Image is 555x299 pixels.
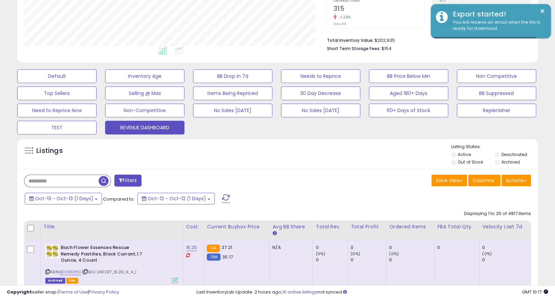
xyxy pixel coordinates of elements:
[316,244,348,251] div: 0
[105,104,184,117] button: Non-Competitive
[464,211,531,217] div: Displaying 1 to 25 of 4817 items
[82,269,136,275] span: | SKU: 240207_15.20_K_4_1
[17,121,97,134] button: TEST
[17,69,97,83] button: Default
[193,104,272,117] button: No Sales [DATE]
[186,244,197,251] a: 15.20
[327,37,374,43] b: Total Inventory Value:
[137,193,215,204] button: Oct-12 - Oct-12 (1 Days)
[7,289,119,296] div: seller snap | |
[148,195,206,202] span: Oct-12 - Oct-12 (1 Days)
[105,69,184,83] button: Inventory Age
[369,104,448,117] button: 60+ Days of Stock
[327,46,381,51] b: Short Term Storage Fees:
[281,69,360,83] button: Needs to Reprice
[482,223,528,230] div: Velocity Last 7d
[316,251,325,256] small: (0%)
[337,15,351,20] small: -1.25%
[207,253,220,261] small: FBM
[44,223,180,230] div: Title
[196,289,548,296] div: Last InventoryLab Update: 2 hours ago, not synced.
[468,175,500,186] button: Columns
[103,196,135,202] span: Compared to:
[389,223,431,230] div: Ordered Items
[59,289,88,295] a: Terms of Use
[457,86,536,100] button: BB Suppressed
[333,5,425,14] h2: 315
[45,244,178,283] div: ASIN:
[25,193,102,204] button: Oct-13 - Oct-13 (1 Days)
[482,257,531,263] div: 0
[522,289,548,295] span: 2025-10-14 10:17 GMT
[17,104,97,117] button: Need to Reprice Now
[7,289,32,295] strong: Copyright
[222,244,232,251] span: 37.21
[36,146,63,156] h5: Listings
[437,223,476,230] div: FBA Total Qty
[282,289,317,295] a: 10 active listings
[105,86,184,100] button: Selling @ Max
[437,244,474,251] div: 0
[448,9,546,19] div: Export started!
[382,45,392,52] span: $154
[114,175,141,187] button: Filters
[35,195,93,202] span: Oct-13 - Oct-13 (1 Days)
[451,144,538,150] p: Listing States:
[89,289,119,295] a: Privacy Policy
[207,244,219,252] small: FBA
[207,223,267,230] div: Current Buybox Price
[457,69,536,83] button: Non Competitive
[473,177,494,184] span: Columns
[333,22,347,26] small: Prev: 319
[482,251,492,256] small: (0%)
[105,121,184,134] button: REVENUE DASHBOARD
[457,104,536,117] button: Replenisher
[501,175,531,186] button: Actions
[540,7,545,15] button: ×
[351,251,360,256] small: (0%)
[327,36,526,44] li: $202,935
[272,223,310,230] div: Avg BB Share
[193,69,272,83] button: BB Drop in 7d
[351,257,386,263] div: 0
[17,86,97,100] button: Top Sellers
[281,104,360,117] button: No Sales [DATE]
[458,159,483,165] label: Out of Stock
[281,86,360,100] button: 30 Day Decrease
[389,257,434,263] div: 0
[272,244,307,251] div: N/A
[222,254,233,260] span: 35.17
[45,278,65,284] span: Listings that have been deleted from Seller Central
[448,19,546,32] div: You will receive an email when the file is ready for download
[351,244,386,251] div: 0
[458,152,471,157] label: Active
[59,269,81,275] a: B0018IOPGI
[66,278,78,284] span: FBA
[316,257,348,263] div: 0
[501,159,520,165] label: Archived
[501,152,527,157] label: Deactivated
[61,244,144,265] b: Bach Flower Essences Rescue Remedy Pastilles, Black Currant,1.7 Ounce, 4 Count
[389,244,434,251] div: 0
[316,223,345,230] div: Total Rev.
[45,244,59,258] img: 51Lw0recp-L._SL40_.jpg
[431,175,467,186] button: Save View
[351,223,383,230] div: Total Profit
[389,251,399,256] small: (0%)
[369,69,448,83] button: BB Price Below Min
[272,230,276,237] small: Avg BB Share.
[186,223,201,230] div: Cost
[193,86,272,100] button: Items Being Repriced
[369,86,448,100] button: Aged 180+ Days
[482,244,531,251] div: 0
